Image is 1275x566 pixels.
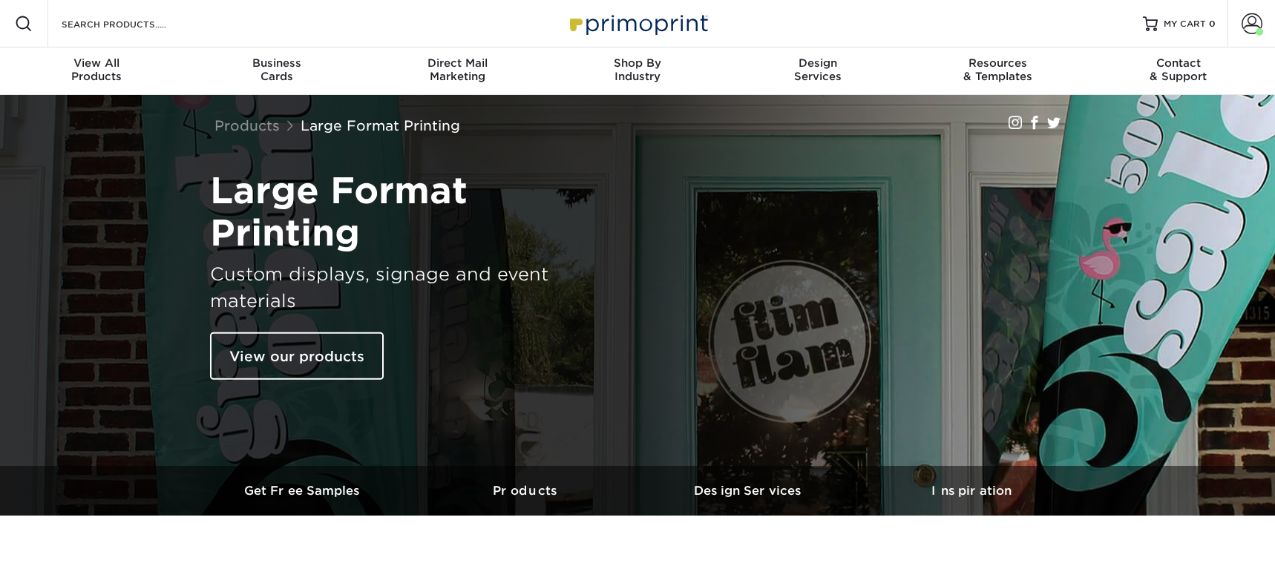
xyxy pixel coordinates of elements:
[192,466,415,516] a: Get Free Samples
[187,56,367,70] span: Business
[727,56,908,70] span: Design
[1088,56,1268,70] span: Contact
[187,47,367,95] a: BusinessCards
[637,466,860,516] a: Design Services
[908,56,1088,70] span: Resources
[367,56,548,83] div: Marketing
[727,56,908,83] div: Services
[908,47,1088,95] a: Resources& Templates
[367,47,548,95] a: Direct MailMarketing
[415,484,637,498] h3: Products
[415,466,637,516] a: Products
[548,56,728,83] div: Industry
[908,56,1088,83] div: & Templates
[7,47,187,95] a: View AllProducts
[637,484,860,498] h3: Design Services
[548,47,728,95] a: Shop ByIndustry
[7,56,187,83] div: Products
[563,7,712,39] img: Primoprint
[1088,47,1268,95] a: Contact& Support
[301,117,460,134] a: Large Format Printing
[60,15,205,33] input: SEARCH PRODUCTS.....
[1209,19,1216,29] span: 0
[548,56,728,70] span: Shop By
[860,484,1083,498] h3: Inspiration
[7,56,187,70] span: View All
[214,117,280,134] a: Products
[187,56,367,83] div: Cards
[727,47,908,95] a: DesignServices
[1088,56,1268,83] div: & Support
[210,332,384,380] a: View our products
[210,169,581,254] h1: Large Format Printing
[192,484,415,498] h3: Get Free Samples
[210,261,581,315] h3: Custom displays, signage and event materials
[860,466,1083,516] a: Inspiration
[1164,18,1206,30] span: MY CART
[367,56,548,70] span: Direct Mail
